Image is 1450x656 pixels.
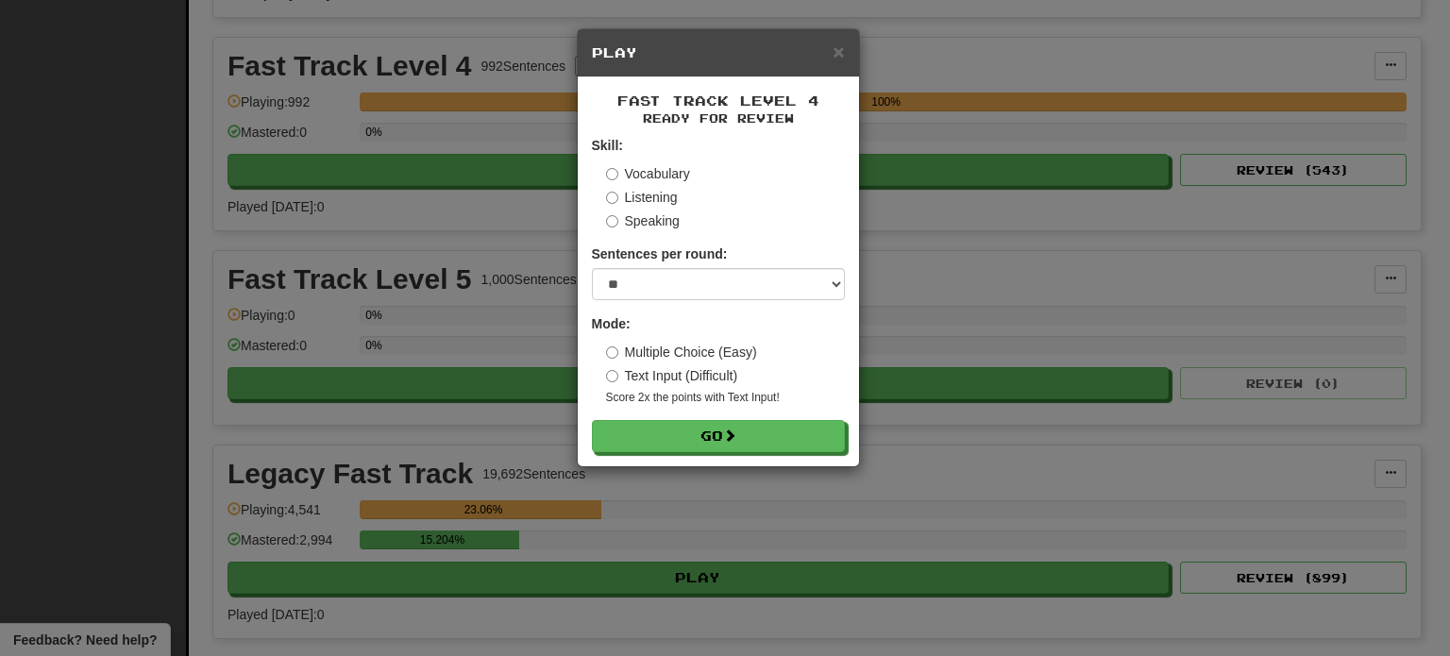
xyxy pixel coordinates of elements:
label: Listening [606,188,678,207]
small: Score 2x the points with Text Input ! [606,390,845,406]
span: Fast Track Level 4 [617,93,819,109]
small: Ready for Review [592,110,845,126]
strong: Skill: [592,138,623,153]
button: Go [592,420,845,452]
h5: Play [592,43,845,62]
label: Speaking [606,211,680,230]
input: Multiple Choice (Easy) [606,346,618,359]
input: Text Input (Difficult) [606,370,618,382]
label: Multiple Choice (Easy) [606,343,757,362]
input: Speaking [606,215,618,227]
strong: Mode: [592,316,631,331]
label: Text Input (Difficult) [606,366,738,385]
label: Vocabulary [606,164,690,183]
input: Listening [606,192,618,204]
label: Sentences per round: [592,244,728,263]
button: Close [833,42,844,61]
span: × [833,41,844,62]
input: Vocabulary [606,168,618,180]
